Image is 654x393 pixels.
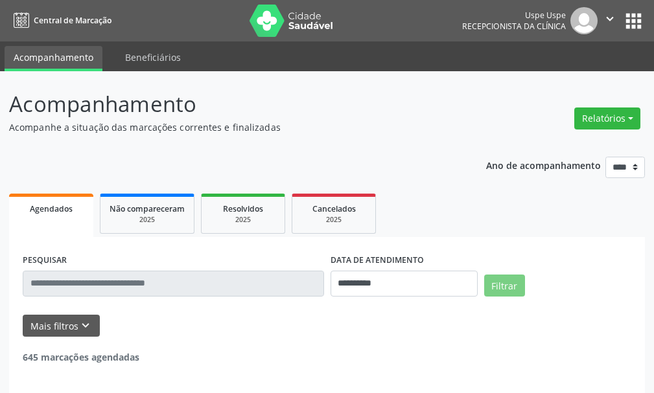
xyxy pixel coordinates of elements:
[484,275,525,297] button: Filtrar
[23,351,139,363] strong: 645 marcações agendadas
[9,120,454,134] p: Acompanhe a situação das marcações correntes e finalizadas
[23,251,67,271] label: PESQUISAR
[34,15,111,26] span: Central de Marcação
[603,12,617,26] i: 
[622,10,645,32] button: apps
[570,7,598,34] img: img
[574,107,640,129] button: Relatórios
[462,21,566,32] span: Recepcionista da clínica
[110,215,185,225] div: 2025
[5,46,102,71] a: Acompanhamento
[312,203,356,214] span: Cancelados
[301,215,366,225] div: 2025
[486,157,601,173] p: Ano de acompanhamento
[30,203,73,214] span: Agendados
[331,251,424,271] label: DATA DE ATENDIMENTO
[116,46,190,69] a: Beneficiários
[78,319,93,333] i: keyboard_arrow_down
[462,10,566,21] div: Uspe Uspe
[23,315,100,337] button: Mais filtroskeyboard_arrow_down
[598,7,622,34] button: 
[9,88,454,120] p: Acompanhamento
[9,10,111,31] a: Central de Marcação
[211,215,275,225] div: 2025
[223,203,263,214] span: Resolvidos
[110,203,185,214] span: Não compareceram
